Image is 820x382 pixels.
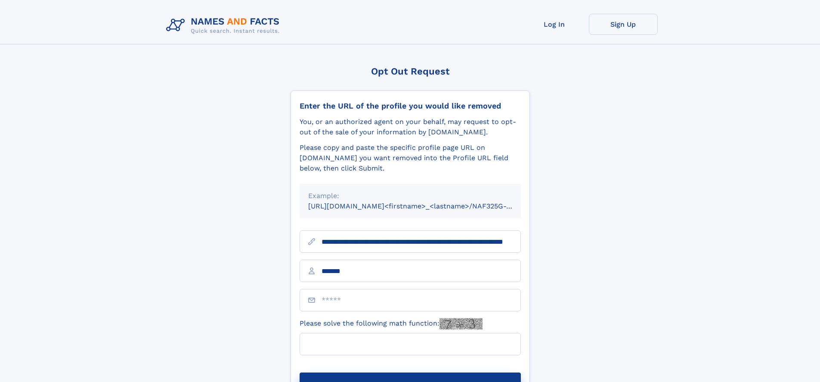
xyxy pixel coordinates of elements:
[520,14,589,35] a: Log In
[291,66,530,77] div: Opt Out Request
[300,101,521,111] div: Enter the URL of the profile you would like removed
[308,202,537,210] small: [URL][DOMAIN_NAME]<firstname>_<lastname>/NAF325G-xxxxxxxx
[163,14,287,37] img: Logo Names and Facts
[300,143,521,174] div: Please copy and paste the specific profile page URL on [DOMAIN_NAME] you want removed into the Pr...
[300,117,521,137] div: You, or an authorized agent on your behalf, may request to opt-out of the sale of your informatio...
[589,14,658,35] a: Sign Up
[300,318,483,329] label: Please solve the following math function:
[308,191,512,201] div: Example:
